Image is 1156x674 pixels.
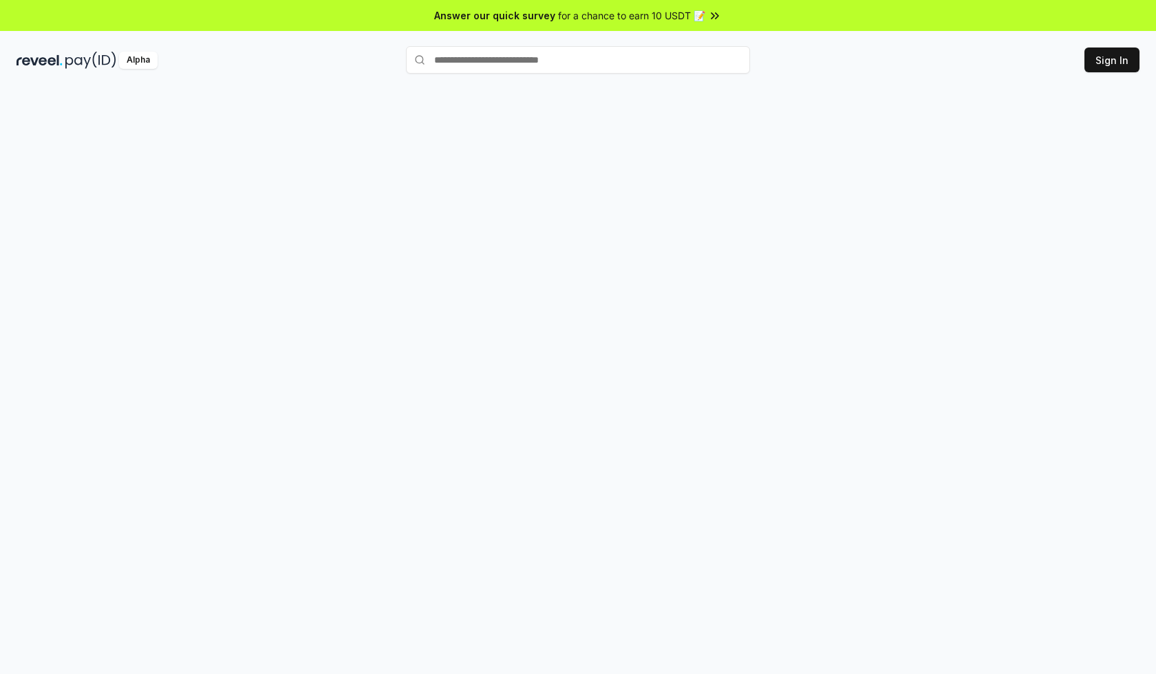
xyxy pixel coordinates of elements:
[119,52,158,69] div: Alpha
[434,8,555,23] span: Answer our quick survey
[17,52,63,69] img: reveel_dark
[1084,48,1139,72] button: Sign In
[558,8,705,23] span: for a chance to earn 10 USDT 📝
[65,52,116,69] img: pay_id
